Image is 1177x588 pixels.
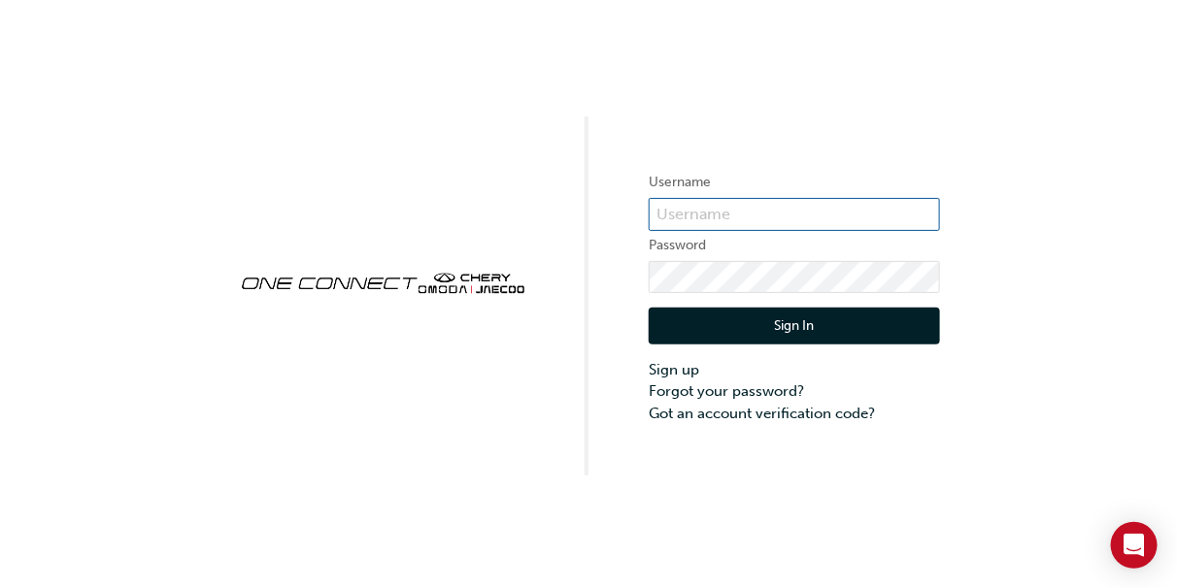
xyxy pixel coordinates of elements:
input: Username [649,198,940,231]
button: Sign In [649,308,940,344]
a: Sign up [649,359,940,381]
a: Got an account verification code? [649,403,940,425]
label: Username [649,171,940,194]
label: Password [649,234,940,257]
img: oneconnect [237,256,528,307]
div: Open Intercom Messenger [1111,522,1158,569]
a: Forgot your password? [649,380,940,403]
